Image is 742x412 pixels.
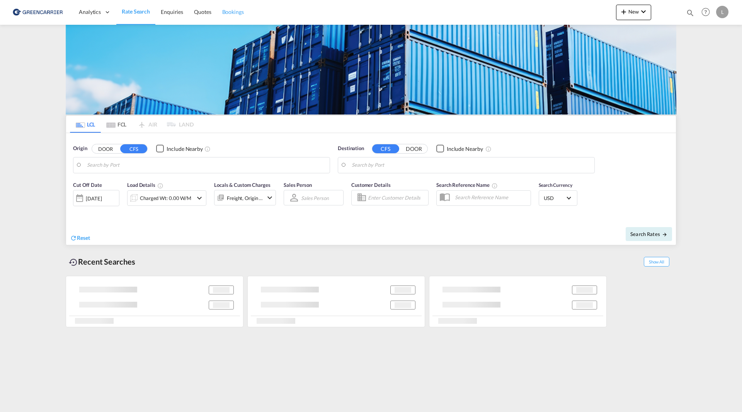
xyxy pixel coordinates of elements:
button: icon-plus 400-fgNewicon-chevron-down [616,5,651,20]
button: CFS [372,144,399,153]
md-icon: icon-plus 400-fg [619,7,628,16]
div: L [716,6,728,18]
span: Origin [73,145,87,152]
md-select: Sales Person [300,192,330,203]
div: Freight Origin Destinationicon-chevron-down [214,190,276,205]
input: Search Reference Name [451,191,531,203]
div: Origin DOOR CFS Checkbox No InkUnchecked: Ignores neighbouring ports when fetching rates.Checked ... [66,133,676,245]
md-checkbox: Checkbox No Ink [156,145,203,153]
div: Charged Wt: 0.00 W/Micon-chevron-down [127,190,206,206]
span: New [619,9,648,15]
span: Search Reference Name [436,182,498,188]
input: Search by Port [352,159,591,171]
span: Quotes [194,9,211,15]
span: Show All [644,257,669,267]
span: Reset [77,234,90,241]
span: Locals & Custom Charges [214,182,271,188]
div: Help [699,5,716,19]
md-icon: Unchecked: Ignores neighbouring ports when fetching rates.Checked : Includes neighbouring ports w... [204,146,211,152]
div: Freight Origin Destination [227,193,263,203]
button: DOOR [400,144,427,153]
md-icon: icon-backup-restore [69,258,78,267]
md-select: Select Currency: $ USDUnited States Dollar [543,192,573,203]
md-icon: Chargeable Weight [157,183,163,189]
span: Destination [338,145,364,152]
button: DOOR [92,144,119,153]
md-tab-item: LCL [70,116,101,133]
md-icon: icon-chevron-down [639,7,648,16]
img: GreenCarrierFCL_LCL.png [66,25,676,115]
div: icon-refreshReset [70,234,90,243]
md-tab-item: FCL [101,116,132,133]
div: [DATE] [86,195,102,202]
span: Cut Off Date [73,182,102,188]
span: Enquiries [161,9,183,15]
input: Enter Customer Details [368,192,426,203]
md-icon: Your search will be saved by the below given name [492,183,498,189]
span: Help [699,5,712,19]
div: Include Nearby [167,145,203,153]
span: Load Details [127,182,163,188]
md-icon: Unchecked: Ignores neighbouring ports when fetching rates.Checked : Includes neighbouring ports w... [485,146,492,152]
md-datepicker: Select [73,205,79,216]
div: [DATE] [73,190,119,206]
span: Sales Person [284,182,312,188]
span: USD [544,195,565,202]
md-icon: icon-chevron-down [265,193,274,202]
button: CFS [120,144,147,153]
span: Search Rates [630,231,667,237]
span: Customer Details [351,182,390,188]
span: Rate Search [122,8,150,15]
img: 609dfd708afe11efa14177256b0082fb.png [12,3,64,21]
span: Bookings [222,9,244,15]
md-icon: icon-arrow-right [662,232,667,237]
button: Search Ratesicon-arrow-right [626,227,672,241]
md-icon: icon-refresh [70,234,77,241]
div: Charged Wt: 0.00 W/M [140,193,191,203]
md-icon: icon-magnify [686,9,694,17]
div: Recent Searches [66,253,138,270]
span: Search Currency [539,182,572,188]
div: Include Nearby [447,145,483,153]
span: Analytics [79,8,101,16]
input: Search by Port [87,159,326,171]
md-icon: icon-chevron-down [195,193,204,203]
md-pagination-wrapper: Use the left and right arrow keys to navigate between tabs [70,116,194,133]
md-checkbox: Checkbox No Ink [436,145,483,153]
div: icon-magnify [686,9,694,20]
